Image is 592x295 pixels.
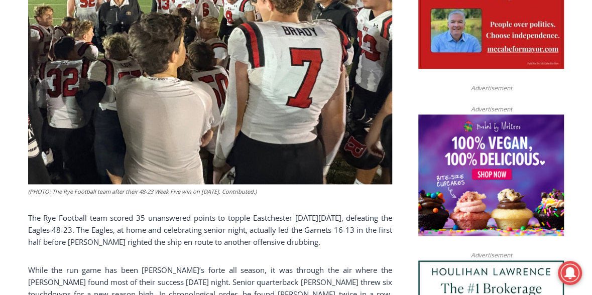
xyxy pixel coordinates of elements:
[418,114,564,236] img: Baked by Melissa
[460,250,522,260] span: Advertisement
[263,100,465,122] span: Intern @ [DOMAIN_NAME]
[254,1,475,97] div: "[PERSON_NAME] and I covered the [DATE] Parade, which was a really eye opening experience as I ha...
[460,83,522,93] span: Advertisement
[28,187,392,196] figcaption: (PHOTO: The Rye Football team after their 48-23 Week Five win on [DATE]. Contributed.)
[460,104,522,114] span: Advertisement
[28,212,392,248] p: The Rye Football team scored 35 unanswered points to topple Eastchester [DATE][DATE], defeating t...
[242,97,487,125] a: Intern @ [DOMAIN_NAME]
